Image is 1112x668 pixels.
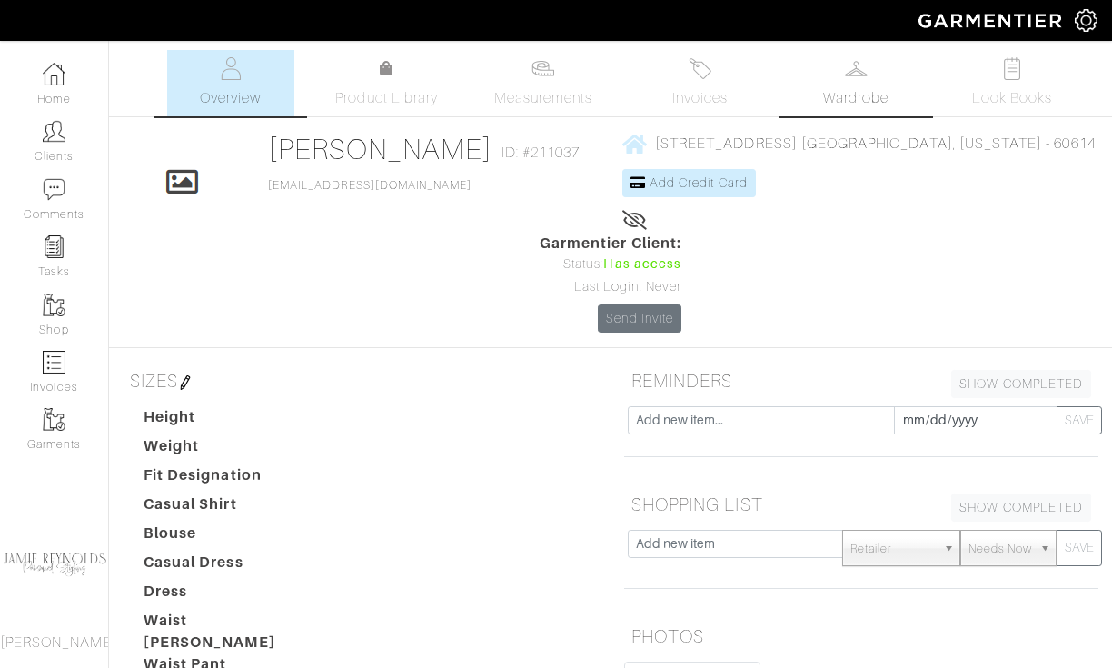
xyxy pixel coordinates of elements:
img: gear-icon-white-bd11855cb880d31180b6d7d6211b90ccbf57a29d726f0c71d8c61bd08dd39cc2.png [1075,9,1097,32]
img: garments-icon-b7da505a4dc4fd61783c78ac3ca0ef83fa9d6f193b1c9dc38574b1d14d53ca28.png [43,408,65,431]
dt: Waist [PERSON_NAME] [130,610,330,653]
img: measurements-466bbee1fd09ba9460f595b01e5d73f9e2bff037440d3c8f018324cb6cdf7a4a.svg [531,57,554,80]
span: Overview [200,87,261,109]
h5: REMINDERS [624,363,1098,399]
span: Add Credit Card [650,175,748,190]
span: [STREET_ADDRESS] [GEOGRAPHIC_DATA], [US_STATE] - 60614 [655,135,1096,152]
a: [STREET_ADDRESS] [GEOGRAPHIC_DATA], [US_STATE] - 60614 [622,132,1096,155]
h5: SIZES [123,363,597,399]
img: todo-9ac3debb85659649dc8f770b8b6100bb5dab4b48dedcbae339e5042a72dfd3cc.svg [1001,57,1024,80]
button: SAVE [1057,406,1102,434]
span: Garmentier Client: [540,233,681,254]
a: Wardrobe [792,50,919,116]
span: Retailer [850,531,936,567]
a: [PERSON_NAME] [268,133,492,165]
dt: Casual Shirt [130,494,330,523]
img: reminder-icon-8004d30b9f0a5d33ae49ab947aed9ed385cf756f9e5892f1edd6e32f2345188e.png [43,235,65,258]
a: Invoices [636,50,763,116]
a: Add Credit Card [622,169,756,197]
a: Look Books [948,50,1076,116]
a: Overview [167,50,294,116]
span: Wardrobe [823,87,889,109]
button: SAVE [1057,530,1102,566]
input: Add new item [628,530,843,558]
span: Needs Now [968,531,1032,567]
a: [EMAIL_ADDRESS][DOMAIN_NAME] [268,179,472,192]
span: Measurements [494,87,593,109]
dt: Blouse [130,523,330,552]
img: wardrobe-487a4870c1b7c33e795ec22d11cfc2ed9d08956e64fb3008fe2437562e282088.svg [845,57,868,80]
input: Add new item... [628,406,895,434]
span: Product Library [335,87,438,109]
a: SHOW COMPLETED [951,494,1091,522]
span: Invoices [672,87,728,109]
img: clients-icon-6bae9207a08558b7cb47a8932f037763ab4055f8c8b6bfacd5dc20c3e0201464.png [43,120,65,143]
span: Has access [603,254,681,274]
a: SHOW COMPLETED [951,370,1091,398]
dt: Dress [130,581,330,610]
img: garmentier-logo-header-white-b43fb05a5012e4ada735d5af1a66efaba907eab6374d6393d1fbf88cb4ef424d.png [909,5,1075,36]
img: basicinfo-40fd8af6dae0f16599ec9e87c0ef1c0a1fdea2edbe929e3d69a839185d80c458.svg [219,57,242,80]
img: garments-icon-b7da505a4dc4fd61783c78ac3ca0ef83fa9d6f193b1c9dc38574b1d14d53ca28.png [43,294,65,316]
dt: Height [130,406,330,435]
a: Send Invite [598,304,681,333]
img: comment-icon-a0a6a9ef722e966f86d9cbdc48e553b5cf19dbc54f86b18d962a5391bc8f6eb6.png [43,178,65,201]
img: orders-27d20c2124de7fd6de4e0e44c1d41de31381a507db9b33961299e4e07d508b8c.svg [689,57,711,80]
dt: Casual Dress [130,552,330,581]
span: ID: #211037 [501,142,581,164]
div: Status: [540,254,681,274]
span: Look Books [972,87,1053,109]
img: orders-icon-0abe47150d42831381b5fb84f609e132dff9fe21cb692f30cb5eec754e2cba89.png [43,351,65,374]
dt: Weight [130,435,330,464]
div: Last Login: Never [540,277,681,297]
a: Product Library [323,58,451,109]
img: pen-cf24a1663064a2ec1b9c1bd2387e9de7a2fa800b781884d57f21acf72779bad2.png [178,375,193,390]
h5: SHOPPING LIST [624,486,1098,523]
dt: Fit Designation [130,464,330,494]
img: dashboard-icon-dbcd8f5a0b271acd01030246c82b418ddd0df26cd7fceb0bd07c9910d44c42f6.png [43,63,65,85]
h5: PHOTOS [624,618,1098,654]
a: Measurements [480,50,608,116]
